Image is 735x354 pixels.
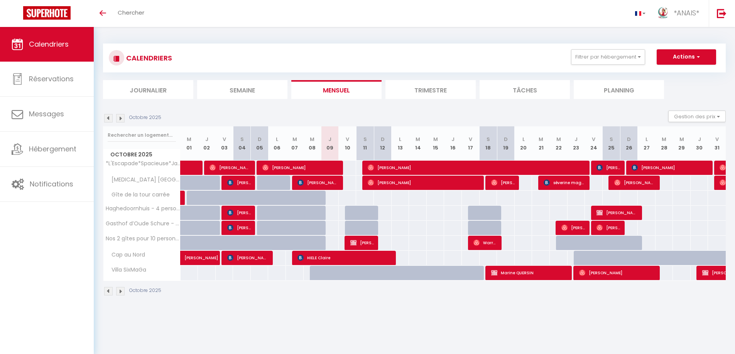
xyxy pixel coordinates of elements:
[491,175,515,190] span: [PERSON_NAME]
[227,175,251,190] span: [PERSON_NAME]
[522,136,525,143] abbr: L
[29,109,64,119] span: Messages
[568,126,585,161] th: 23
[262,160,339,175] span: [PERSON_NAME]
[632,160,708,175] span: [PERSON_NAME]
[105,191,172,199] span: Gîte de la tour carrée
[350,235,374,250] span: [PERSON_NAME]
[532,126,550,161] th: 21
[356,126,374,161] th: 11
[103,80,193,99] li: Journalier
[416,136,420,143] abbr: M
[656,126,673,161] th: 28
[216,126,233,161] th: 03
[673,126,691,161] th: 29
[297,175,339,190] span: [PERSON_NAME]
[462,126,480,161] th: 17
[550,126,568,161] th: 22
[368,160,586,175] span: [PERSON_NAME]
[574,80,664,99] li: Planning
[603,126,620,161] th: 25
[276,136,278,143] abbr: L
[691,126,708,161] th: 30
[585,126,603,161] th: 24
[614,175,656,190] span: [PERSON_NAME]
[328,136,331,143] abbr: J
[444,126,462,161] th: 16
[227,220,251,235] span: [PERSON_NAME]
[129,114,161,121] p: Octobre 2025
[392,126,409,161] th: 13
[399,136,401,143] abbr: L
[184,247,220,261] span: [PERSON_NAME]
[105,176,182,184] span: [MEDICAL_DATA] [GEOGRAPHIC_DATA]
[381,136,385,143] abbr: D
[480,126,497,161] th: 18
[715,136,719,143] abbr: V
[610,136,613,143] abbr: S
[571,49,645,65] button: Filtrer par hébergement
[198,126,216,161] th: 02
[368,175,480,190] span: [PERSON_NAME]
[205,136,208,143] abbr: J
[433,136,438,143] abbr: M
[197,80,287,99] li: Semaine
[657,49,716,65] button: Actions
[620,126,638,161] th: 26
[321,126,339,161] th: 09
[210,160,251,175] span: [PERSON_NAME]
[105,236,182,242] span: Nos 2 gîtes pour 10 personnes
[451,136,455,143] abbr: J
[240,136,244,143] abbr: S
[286,126,304,161] th: 07
[310,136,314,143] abbr: M
[304,126,321,161] th: 08
[363,136,367,143] abbr: S
[638,126,656,161] th: 27
[103,149,180,160] span: Octobre 2025
[515,126,532,161] th: 20
[346,136,349,143] abbr: V
[29,74,74,84] span: Réservations
[596,205,638,220] span: [PERSON_NAME]
[480,80,570,99] li: Tâches
[544,175,585,190] span: séverine magron
[504,136,508,143] abbr: D
[574,136,578,143] abbr: J
[579,265,656,280] span: [PERSON_NAME]
[268,126,286,161] th: 06
[181,251,198,265] a: [PERSON_NAME]
[473,235,497,250] span: Warre Cannière
[592,136,595,143] abbr: V
[668,111,726,122] button: Gestion des prix
[339,126,357,161] th: 10
[29,39,69,49] span: Calendriers
[124,49,172,67] h3: CALENDRIERS
[491,265,568,280] span: Marine QUERSIN
[23,6,71,20] img: Super Booking
[657,7,669,19] img: ...
[105,161,182,166] span: *L'Escapade*Spacieuse*Jardin*Plage*
[129,287,161,294] p: Octobre 2025
[291,80,382,99] li: Mensuel
[227,205,251,220] span: [PERSON_NAME]
[679,136,684,143] abbr: M
[223,136,226,143] abbr: V
[105,266,148,274] span: Villa SixMaGa
[627,136,631,143] abbr: D
[561,220,585,235] span: [PERSON_NAME]
[539,136,543,143] abbr: M
[108,128,176,142] input: Rechercher un logement...
[105,221,182,226] span: Gasthof d’Oude Schure - 6 personnes
[181,126,198,161] th: 01
[708,126,726,161] th: 31
[596,220,620,235] span: [PERSON_NAME]
[30,179,73,189] span: Notifications
[645,136,648,143] abbr: L
[105,251,147,259] span: Cap au Nord
[227,250,269,265] span: [PERSON_NAME]
[596,160,620,175] span: [PERSON_NAME]
[487,136,490,143] abbr: S
[118,8,144,17] span: Chercher
[29,144,76,154] span: Hébergement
